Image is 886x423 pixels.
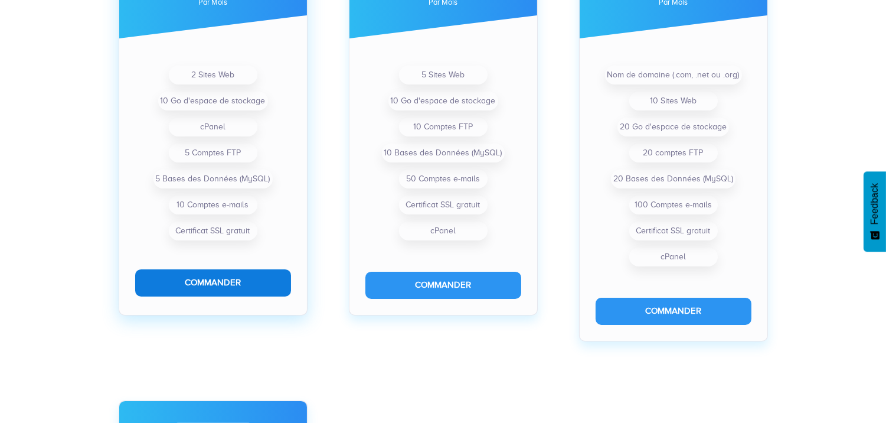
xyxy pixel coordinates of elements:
[158,92,268,110] li: 10 Go d'espace de stockage
[399,196,488,214] li: Certificat SSL gratuit
[629,144,718,162] li: 20 comptes FTP
[596,298,751,324] button: Commander
[629,196,718,214] li: 100 Comptes e-mails
[169,66,257,84] li: 2 Sites Web
[382,144,505,162] li: 10 Bases des Données (MySQL)
[605,66,742,84] li: Nom de domaine (.com, .net ou .org)
[153,170,273,188] li: 5 Bases des Données (MySQL)
[169,118,257,136] li: cPanel
[135,269,291,296] button: Commander
[869,183,880,224] span: Feedback
[399,222,488,240] li: cPanel
[827,364,872,409] iframe: Drift Widget Chat Controller
[169,144,257,162] li: 5 Comptes FTP
[617,118,729,136] li: 20 Go d'espace de stockage
[864,171,886,252] button: Feedback - Afficher l’enquête
[365,272,521,298] button: Commander
[169,196,257,214] li: 10 Comptes e-mails
[399,118,488,136] li: 10 Comptes FTP
[629,248,718,266] li: cPanel
[629,222,718,240] li: Certificat SSL gratuit
[399,170,488,188] li: 50 Comptes e-mails
[399,66,488,84] li: 5 Sites Web
[611,170,735,188] li: 20 Bases des Données (MySQL)
[629,92,718,110] li: 10 Sites Web
[388,92,498,110] li: 10 Go d'espace de stockage
[169,222,257,240] li: Certificat SSL gratuit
